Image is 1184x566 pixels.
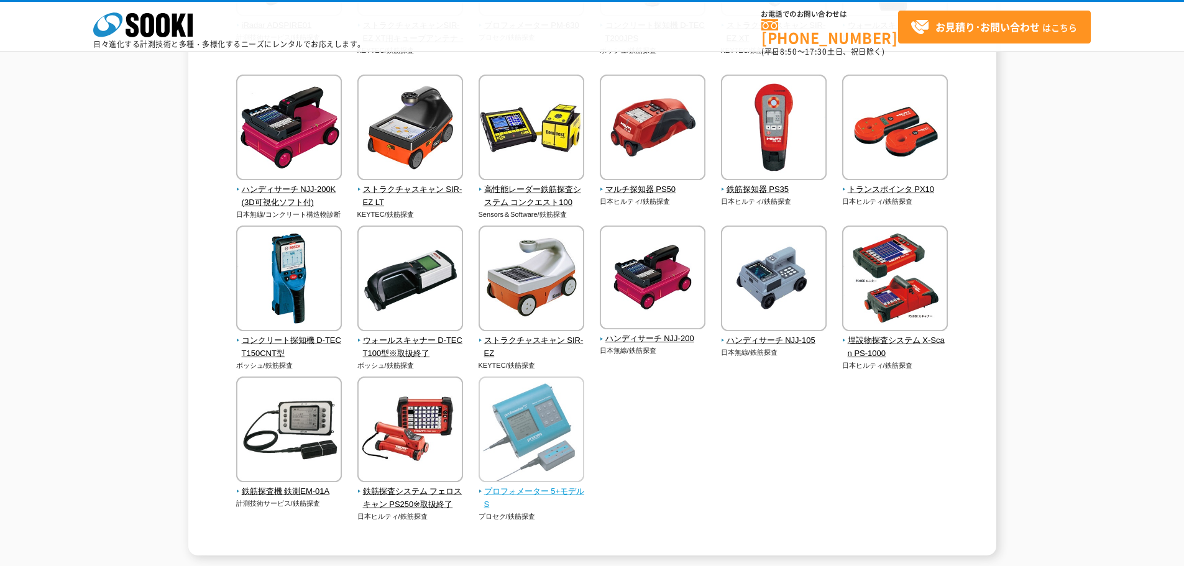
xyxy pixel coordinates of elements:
p: 日本ヒルティ/鉄筋探査 [842,360,948,371]
span: ハンディサーチ NJJ-105 [721,334,827,347]
a: 鉄筋探知器 PS35 [721,171,827,196]
a: ストラクチャスキャン SIR-EZ [479,322,585,360]
img: 高性能レーダー鉄筋探査システム コンクエスト100 [479,75,584,183]
span: トランスポインタ PX10 [842,183,948,196]
span: お電話でのお問い合わせは [761,11,898,18]
span: 高性能レーダー鉄筋探査システム コンクエスト100 [479,183,585,209]
img: ストラクチャスキャン SIR-EZ LT [357,75,463,183]
img: 鉄筋探査システム フェロスキャン PS250※取扱終了 [357,377,463,485]
a: コンクリート探知機 D-TECT150CNT型 [236,322,342,360]
span: ウォールスキャナー D-TECT100型※取扱終了 [357,334,464,360]
p: 日本ヒルティ/鉄筋探査 [600,196,706,207]
a: ストラクチャスキャン SIR-EZ LT [357,171,464,209]
p: 日本無線/鉄筋探査 [600,345,706,356]
a: 高性能レーダー鉄筋探査システム コンクエスト100 [479,171,585,209]
img: ハンディサーチ NJJ-200K(3D可視化ソフト付) [236,75,342,183]
a: プロフォメーター 5+モデルS [479,473,585,511]
span: (平日 ～ 土日、祝日除く) [761,46,884,57]
a: 鉄筋探査機 鉄測EM-01A [236,473,342,498]
span: 鉄筋探知器 PS35 [721,183,827,196]
img: 鉄筋探知器 PS35 [721,75,827,183]
span: 鉄筋探査システム フェロスキャン PS250※取扱終了 [357,485,464,511]
a: 鉄筋探査システム フェロスキャン PS250※取扱終了 [357,473,464,511]
a: マルチ探知器 PS50 [600,171,706,196]
strong: お見積り･お問い合わせ [935,19,1040,34]
img: ウォールスキャナー D-TECT100型※取扱終了 [357,226,463,334]
span: マルチ探知器 PS50 [600,183,706,196]
img: ハンディサーチ NJJ-105 [721,226,827,334]
img: プロフォメーター 5+モデルS [479,377,584,485]
img: ハンディサーチ NJJ-200 [600,226,705,332]
p: KEYTEC/鉄筋探査 [479,360,585,371]
p: KEYTEC/鉄筋探査 [357,209,464,220]
p: ボッシュ/鉄筋探査 [357,360,464,371]
span: ストラクチャスキャン SIR-EZ LT [357,183,464,209]
p: プロセク/鉄筋探査 [479,511,585,522]
span: 鉄筋探査機 鉄測EM-01A [236,485,342,498]
p: 日本無線/コンクリート構造物診断 [236,209,342,220]
img: コンクリート探知機 D-TECT150CNT型 [236,226,342,334]
img: ストラクチャスキャン SIR-EZ [479,226,584,334]
a: [PHONE_NUMBER] [761,19,898,45]
a: ハンディサーチ NJJ-200K(3D可視化ソフト付) [236,171,342,209]
span: ハンディサーチ NJJ-200K(3D可視化ソフト付) [236,183,342,209]
span: コンクリート探知機 D-TECT150CNT型 [236,334,342,360]
p: 日本ヒルティ/鉄筋探査 [721,196,827,207]
p: 日本ヒルティ/鉄筋探査 [357,511,464,522]
p: 計測技術サービス/鉄筋探査 [236,498,342,509]
a: お見積り･お問い合わせはこちら [898,11,1091,43]
span: 埋設物探査システム X-Scan PS-1000 [842,334,948,360]
span: ストラクチャスキャン SIR-EZ [479,334,585,360]
span: ハンディサーチ NJJ-200 [600,332,706,345]
a: ハンディサーチ NJJ-200 [600,321,706,346]
p: 日本無線/鉄筋探査 [721,347,827,358]
p: 日本ヒルティ/鉄筋探査 [842,196,948,207]
a: ウォールスキャナー D-TECT100型※取扱終了 [357,322,464,360]
p: 日々進化する計測技術と多種・多様化するニーズにレンタルでお応えします。 [93,40,365,48]
a: トランスポインタ PX10 [842,171,948,196]
p: ボッシュ/鉄筋探査 [236,360,342,371]
img: トランスポインタ PX10 [842,75,948,183]
img: 埋設物探査システム X-Scan PS-1000 [842,226,948,334]
img: 鉄筋探査機 鉄測EM-01A [236,377,342,485]
span: はこちら [911,18,1077,37]
span: 17:30 [805,46,827,57]
span: プロフォメーター 5+モデルS [479,485,585,511]
p: Sensors＆Software/鉄筋探査 [479,209,585,220]
a: ハンディサーチ NJJ-105 [721,322,827,347]
span: 8:50 [780,46,797,57]
img: マルチ探知器 PS50 [600,75,705,183]
a: 埋設物探査システム X-Scan PS-1000 [842,322,948,360]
